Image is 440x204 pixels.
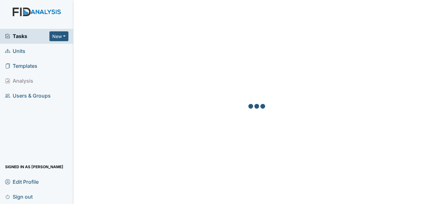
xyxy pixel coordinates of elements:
[5,177,39,187] span: Edit Profile
[5,32,49,40] a: Tasks
[5,61,37,71] span: Templates
[49,31,68,41] button: New
[5,162,63,172] span: Signed in as [PERSON_NAME]
[5,91,51,101] span: Users & Groups
[5,46,25,56] span: Units
[5,192,33,201] span: Sign out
